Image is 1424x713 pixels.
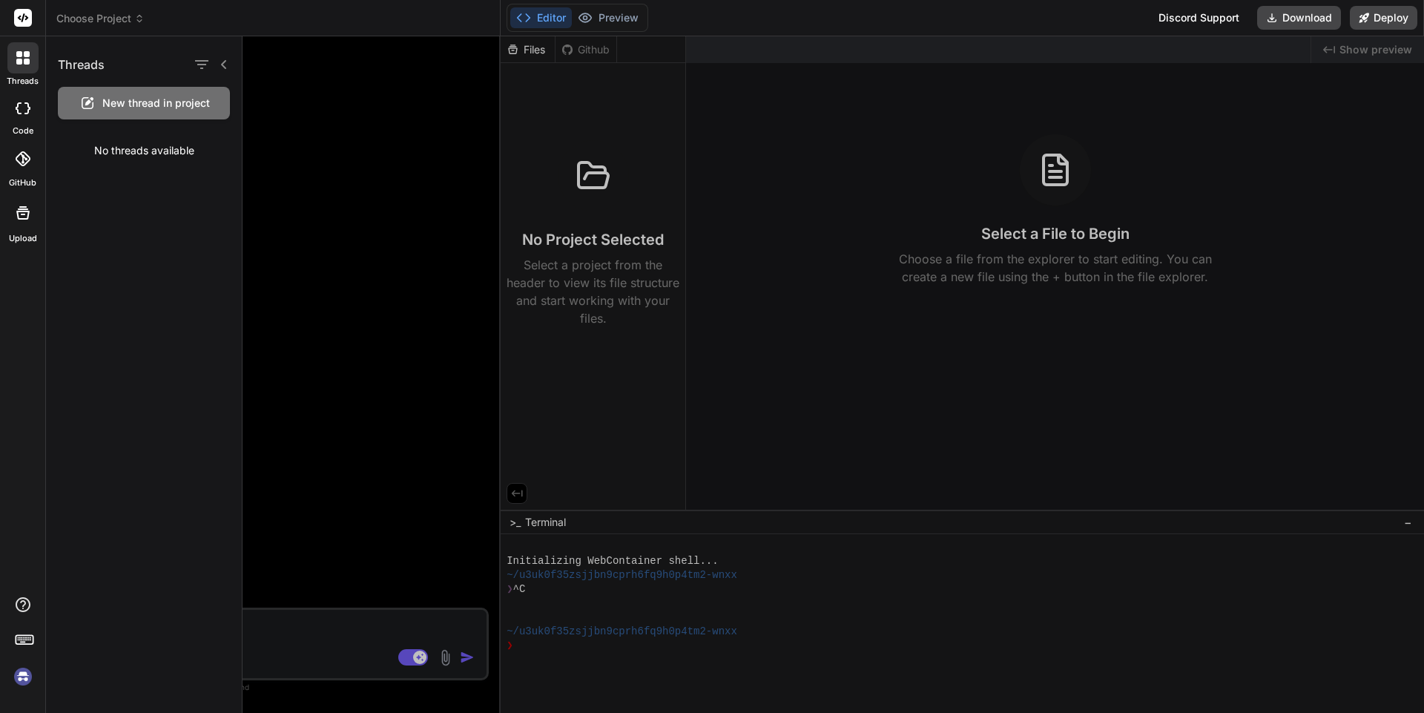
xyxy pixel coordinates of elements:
img: signin [10,664,36,689]
label: threads [7,75,39,88]
label: Upload [9,232,37,245]
span: Choose Project [56,11,145,26]
div: Discord Support [1150,6,1248,30]
button: Editor [510,7,572,28]
label: GitHub [9,177,36,189]
button: Preview [572,7,645,28]
span: New thread in project [102,96,210,111]
h1: Threads [58,56,105,73]
div: No threads available [46,131,242,170]
label: code [13,125,33,137]
button: Deploy [1350,6,1417,30]
button: Download [1257,6,1341,30]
